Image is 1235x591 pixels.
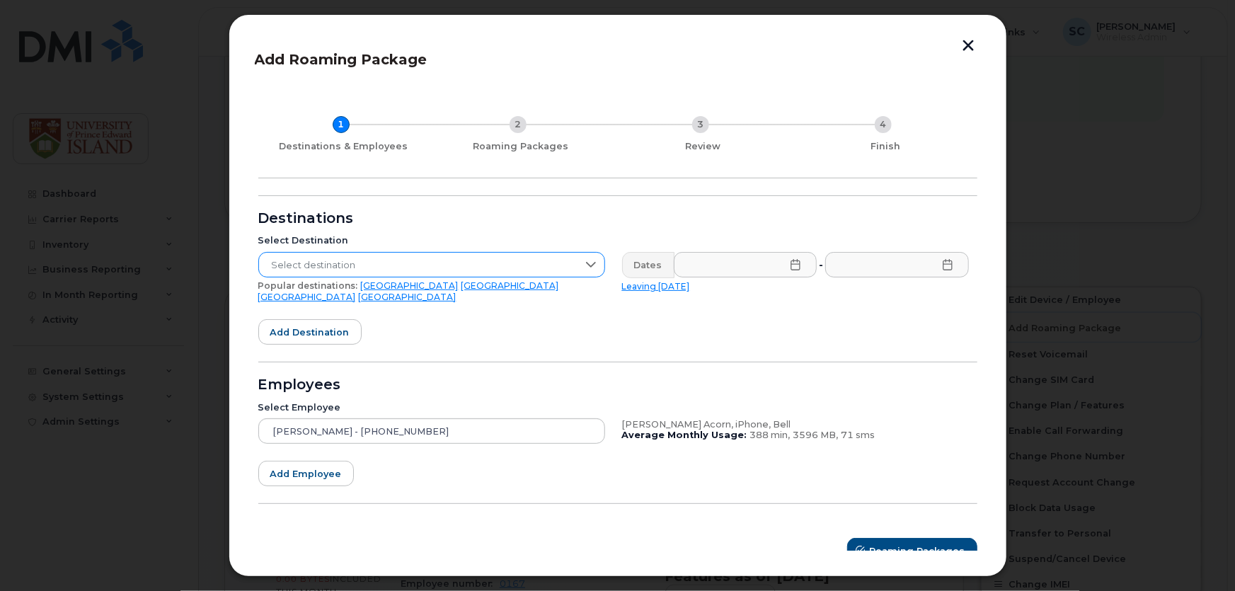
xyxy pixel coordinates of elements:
[259,253,578,278] span: Select destination
[258,319,362,345] button: Add destination
[847,538,977,563] button: Roaming Packages
[359,292,456,302] a: [GEOGRAPHIC_DATA]
[692,116,709,133] div: 3
[258,418,605,444] input: Search device
[270,467,342,481] span: Add employee
[875,116,892,133] div: 4
[258,379,977,391] div: Employees
[270,326,350,339] span: Add destination
[674,252,817,277] input: Please fill out this field
[258,461,354,486] button: Add employee
[841,430,875,440] span: 71 sms
[258,402,605,413] div: Select Employee
[258,235,605,246] div: Select Destination
[258,292,356,302] a: [GEOGRAPHIC_DATA]
[618,141,789,152] div: Review
[622,281,690,292] a: Leaving [DATE]
[255,51,427,68] span: Add Roaming Package
[800,141,972,152] div: Finish
[258,280,358,291] span: Popular destinations:
[825,252,969,277] input: Please fill out this field
[258,213,977,224] div: Destinations
[435,141,607,152] div: Roaming Packages
[461,280,559,291] a: [GEOGRAPHIC_DATA]
[750,430,791,440] span: 388 min,
[510,116,527,133] div: 2
[816,252,826,277] div: -
[361,280,459,291] a: [GEOGRAPHIC_DATA]
[622,419,969,430] div: [PERSON_NAME] Acorn, iPhone, Bell
[870,544,965,558] span: Roaming Packages
[793,430,839,440] span: 3596 MB,
[622,430,747,440] b: Average Monthly Usage:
